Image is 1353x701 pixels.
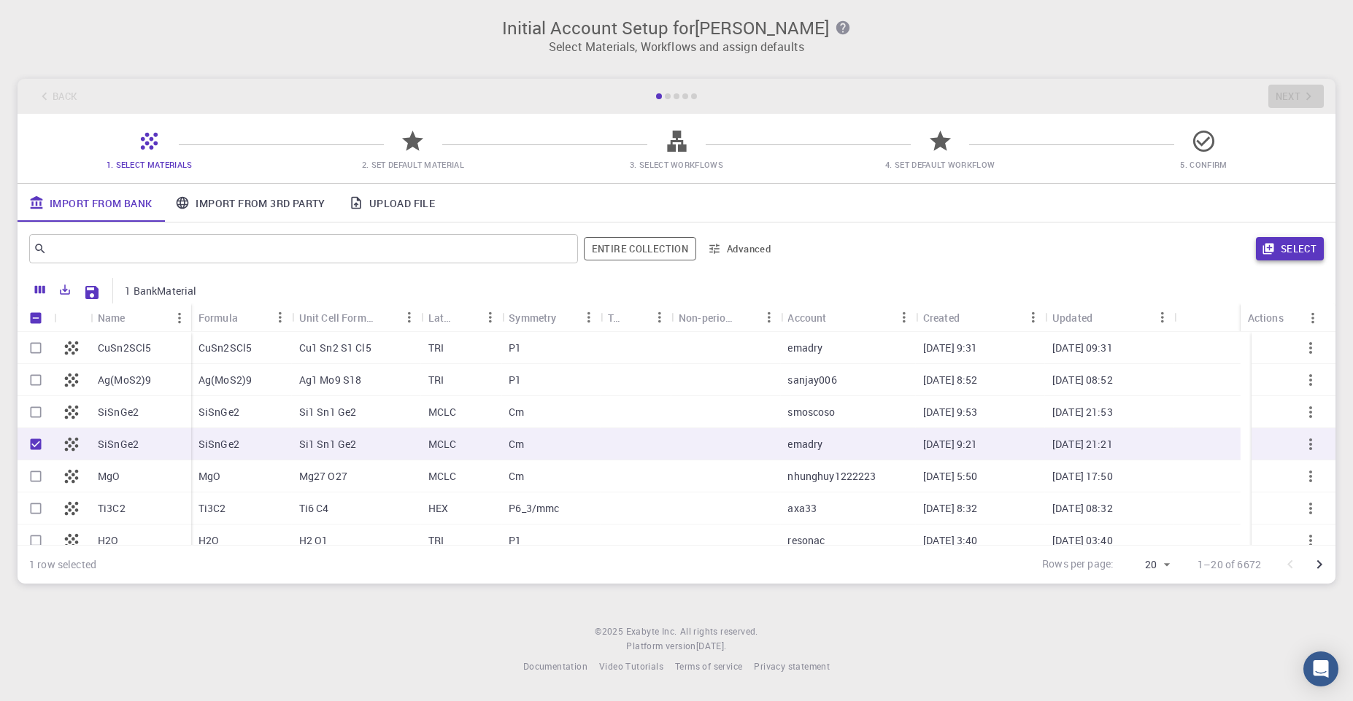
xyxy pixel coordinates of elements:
p: TRI [428,373,444,387]
button: Menu [269,306,292,329]
span: Support [29,10,82,23]
span: 5. Confirm [1180,159,1227,170]
div: Updated [1052,303,1092,332]
span: All rights reserved. [680,624,758,639]
p: H2O [198,533,219,548]
p: [DATE] 08:32 [1052,501,1113,516]
button: Sort [126,306,149,330]
a: Exabyte Inc. [626,624,677,639]
p: Ag(MoS2)9 [98,373,151,387]
div: Account [787,303,826,332]
span: Documentation [523,660,587,672]
a: Privacy statement [754,659,830,674]
div: Tags [608,303,625,332]
span: 2. Set Default Material [362,159,464,170]
p: H2O [98,533,118,548]
button: Menu [577,306,601,329]
a: Video Tutorials [599,659,663,674]
button: Menu [478,306,501,329]
button: Sort [960,306,983,329]
p: smoscoso [787,405,835,419]
button: Go to next page [1305,550,1334,579]
p: Ag1 Mo9 S18 [299,373,362,387]
p: [DATE] 9:31 [923,341,978,355]
p: sanjay006 [787,373,836,387]
span: Terms of service [675,660,742,672]
button: Menu [1022,306,1045,329]
p: MCLC [428,437,457,452]
p: MgO [198,469,220,484]
span: 1. Select Materials [107,159,193,170]
p: [DATE] 08:52 [1052,373,1113,387]
span: Video Tutorials [599,660,663,672]
a: Import From Bank [18,184,163,222]
p: [DATE] 9:53 [923,405,978,419]
p: nhunghuy1222223 [787,469,876,484]
p: [DATE] 3:40 [923,533,978,548]
button: Menu [1151,306,1174,329]
p: H2 O1 [299,533,328,548]
div: Tags [601,303,671,332]
button: Menu [648,306,671,329]
span: Platform version [626,639,695,654]
div: Formula [191,303,292,332]
a: Terms of service [675,659,742,674]
a: Import From 3rd Party [163,184,336,222]
div: Actions [1241,303,1325,332]
a: [DATE]. [696,639,727,654]
p: [DATE] 21:53 [1052,405,1113,419]
span: 3. Select Workflows [630,159,723,170]
p: emadry [787,341,822,355]
p: Cm [509,469,524,484]
div: Account [780,303,916,332]
p: emadry [787,437,822,452]
div: Unit Cell Formula [292,303,421,332]
button: Save Explorer Settings [77,278,107,307]
div: Non-periodic [671,303,780,332]
button: Export [53,278,77,301]
button: Menu [168,306,191,330]
p: SiSnGe2 [198,405,239,419]
p: CuSn2SCl5 [98,341,151,355]
p: Cm [509,405,524,419]
button: Sort [733,306,757,329]
button: Menu [398,306,421,329]
p: TRI [428,533,444,548]
p: [DATE] 03:40 [1052,533,1113,548]
h3: Initial Account Setup for [PERSON_NAME] [26,18,1327,38]
span: 4. Set Default Workflow [885,159,995,170]
p: [DATE] 21:21 [1052,437,1113,452]
p: Ti6 C4 [299,501,329,516]
div: Name [90,303,191,332]
div: Updated [1045,303,1174,332]
p: 1–20 of 6672 [1198,557,1261,572]
p: 1 BankMaterial [125,284,196,298]
span: Exabyte Inc. [626,625,677,637]
div: Open Intercom Messenger [1303,651,1338,686]
p: Select Materials, Workflows and assign defaults [26,38,1327,55]
div: Symmetry [501,303,600,332]
button: Sort [374,306,398,329]
button: Advanced [702,237,778,260]
button: Menu [893,306,916,329]
p: TRI [428,341,444,355]
span: Filter throughout whole library including sets (folders) [584,237,696,260]
div: Non-periodic [679,303,733,332]
p: [DATE] 8:32 [923,501,978,516]
div: Name [98,303,126,332]
p: P1 [509,533,521,548]
p: MCLC [428,469,457,484]
p: Cm [509,437,524,452]
button: Sort [826,306,849,329]
button: Sort [455,306,478,329]
button: Sort [625,306,648,329]
p: Ti3C2 [98,501,126,516]
button: Entire collection [584,237,696,260]
p: SiSnGe2 [98,437,139,452]
div: Created [923,303,960,332]
p: Ti3C2 [198,501,226,516]
div: Created [916,303,1045,332]
p: MgO [98,469,120,484]
p: axa33 [787,501,817,516]
p: MCLC [428,405,457,419]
